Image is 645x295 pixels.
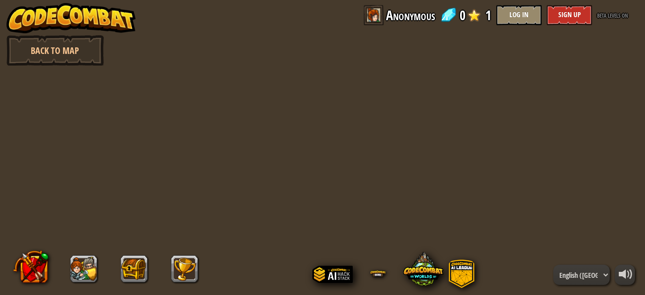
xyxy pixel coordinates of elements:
[553,265,610,285] select: Languages
[547,5,592,25] button: Sign Up
[615,265,635,285] button: Adjust volume
[496,5,542,25] button: Log In
[7,35,104,66] a: Back to Map
[597,10,628,20] span: beta levels on
[460,5,466,25] span: 0
[386,5,435,25] span: Anonymous
[485,5,491,25] span: 1
[7,3,136,33] img: CodeCombat - Learn how to code by playing a game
